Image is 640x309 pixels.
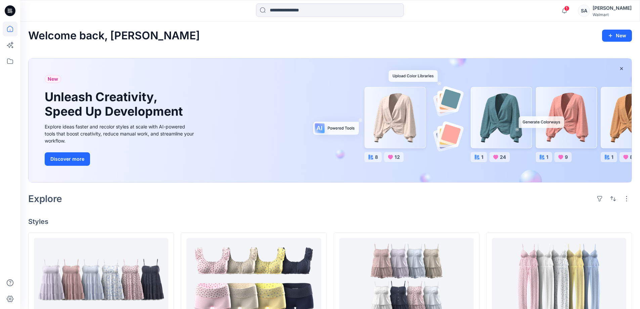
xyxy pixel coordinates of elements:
h1: Unleash Creativity, Speed Up Development [45,90,186,119]
div: Walmart [593,12,632,17]
button: New [602,30,632,42]
div: Explore ideas faster and recolor styles at scale with AI-powered tools that boost creativity, red... [45,123,196,144]
h2: Explore [28,193,62,204]
span: New [48,75,58,83]
div: SA [578,5,590,17]
h4: Styles [28,218,632,226]
a: Discover more [45,152,196,166]
button: Discover more [45,152,90,166]
div: [PERSON_NAME] [593,4,632,12]
h2: Welcome back, [PERSON_NAME] [28,30,200,42]
span: 1 [564,6,569,11]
